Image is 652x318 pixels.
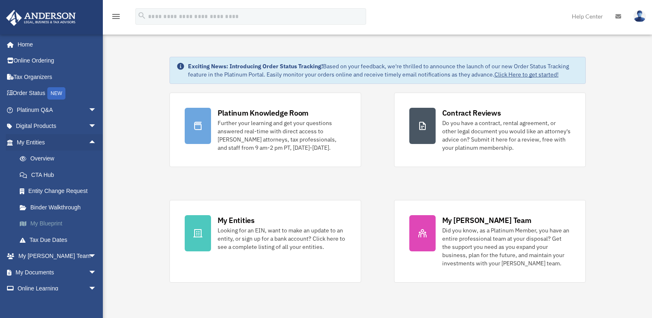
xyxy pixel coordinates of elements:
div: Looking for an EIN, want to make an update to an entity, or sign up for a bank account? Click her... [218,226,346,251]
a: My Entities Looking for an EIN, want to make an update to an entity, or sign up for a bank accoun... [169,200,361,283]
a: Order StatusNEW [6,85,109,102]
a: My Entitiesarrow_drop_up [6,134,109,151]
span: arrow_drop_down [88,102,105,118]
div: NEW [47,87,65,100]
span: arrow_drop_down [88,264,105,281]
span: arrow_drop_down [88,118,105,135]
div: Contract Reviews [442,108,501,118]
a: My [PERSON_NAME] Team Did you know, as a Platinum Member, you have an entire professional team at... [394,200,586,283]
div: Did you know, as a Platinum Member, you have an entire professional team at your disposal? Get th... [442,226,571,267]
a: My Blueprint [12,216,109,232]
a: CTA Hub [12,167,109,183]
div: Based on your feedback, we're thrilled to announce the launch of our new Order Status Tracking fe... [188,62,579,79]
a: Online Ordering [6,53,109,69]
div: Do you have a contract, rental agreement, or other legal document you would like an attorney's ad... [442,119,571,152]
a: Tax Due Dates [12,232,109,248]
div: My Entities [218,215,255,225]
img: User Pic [633,10,646,22]
a: menu [111,14,121,21]
strong: Exciting News: Introducing Order Status Tracking! [188,63,323,70]
div: Platinum Knowledge Room [218,108,309,118]
a: My Documentsarrow_drop_down [6,264,109,281]
a: Click Here to get started! [494,71,559,78]
a: My [PERSON_NAME] Teamarrow_drop_down [6,248,109,265]
i: search [137,11,146,20]
a: Contract Reviews Do you have a contract, rental agreement, or other legal document you would like... [394,93,586,167]
span: arrow_drop_up [88,134,105,151]
img: Anderson Advisors Platinum Portal [4,10,78,26]
a: Entity Change Request [12,183,109,200]
a: Overview [12,151,109,167]
span: arrow_drop_down [88,248,105,265]
div: Further your learning and get your questions answered real-time with direct access to [PERSON_NAM... [218,119,346,152]
a: Digital Productsarrow_drop_down [6,118,109,135]
a: Home [6,36,105,53]
span: arrow_drop_down [88,281,105,297]
a: Platinum Q&Aarrow_drop_down [6,102,109,118]
a: Platinum Knowledge Room Further your learning and get your questions answered real-time with dire... [169,93,361,167]
a: Tax Organizers [6,69,109,85]
a: Binder Walkthrough [12,199,109,216]
div: My [PERSON_NAME] Team [442,215,531,225]
a: Online Learningarrow_drop_down [6,281,109,297]
i: menu [111,12,121,21]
